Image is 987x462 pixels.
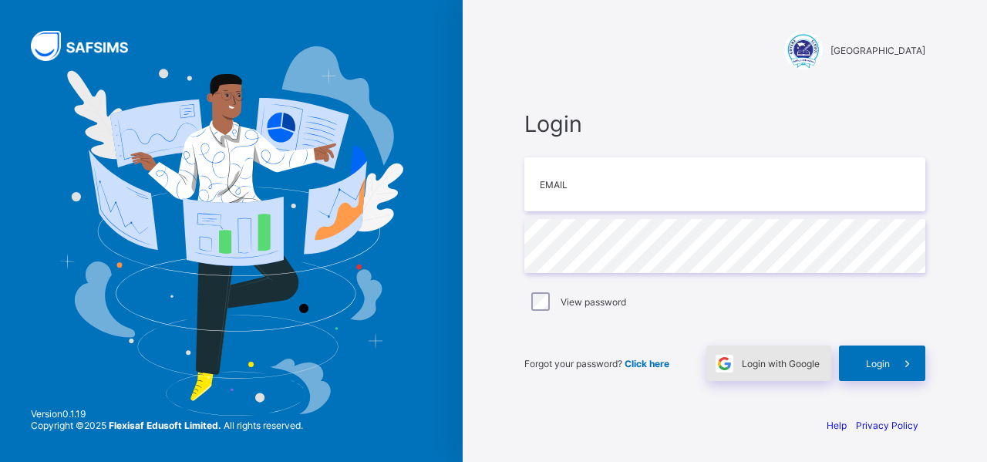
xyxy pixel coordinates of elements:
[716,355,733,373] img: google.396cfc9801f0270233282035f929180a.svg
[827,420,847,431] a: Help
[109,420,221,431] strong: Flexisaf Edusoft Limited.
[830,45,925,56] span: [GEOGRAPHIC_DATA]
[742,358,820,369] span: Login with Google
[31,420,303,431] span: Copyright © 2025 All rights reserved.
[561,296,626,308] label: View password
[856,420,918,431] a: Privacy Policy
[625,358,669,369] a: Click here
[524,358,669,369] span: Forgot your password?
[31,31,147,61] img: SAFSIMS Logo
[524,110,925,137] span: Login
[866,358,890,369] span: Login
[31,408,303,420] span: Version 0.1.19
[59,46,403,416] img: Hero Image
